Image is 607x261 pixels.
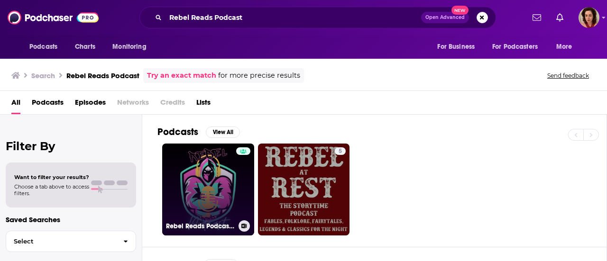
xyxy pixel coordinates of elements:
span: Charts [75,40,95,54]
h2: Filter By [6,139,136,153]
a: Episodes [75,95,106,114]
input: Search podcasts, credits, & more... [166,10,421,25]
button: open menu [23,38,70,56]
span: 5 [339,147,342,156]
img: User Profile [579,7,599,28]
button: open menu [431,38,487,56]
h3: Rebel Reads Podcast-Join The Rebellion! [166,222,235,230]
a: Podcasts [32,95,64,114]
a: Show notifications dropdown [529,9,545,26]
button: Send feedback [544,72,592,80]
h3: Search [31,71,55,80]
button: Open AdvancedNew [421,12,469,23]
a: Charts [69,38,101,56]
span: Credits [160,95,185,114]
span: Podcasts [29,40,57,54]
span: New [451,6,469,15]
button: View All [206,126,240,138]
a: 5 [335,147,346,155]
p: Saved Searches [6,215,136,224]
button: open menu [106,38,158,56]
span: Select [6,238,116,244]
h2: Podcasts [157,126,198,138]
a: All [11,95,20,114]
div: Search podcasts, credits, & more... [139,7,496,28]
span: Networks [117,95,149,114]
span: Open Advanced [425,15,465,20]
a: Rebel Reads Podcast-Join The Rebellion! [162,144,254,235]
h3: Rebel Reads Podcast [66,71,139,80]
button: open menu [550,38,584,56]
span: for more precise results [218,70,300,81]
span: For Podcasters [492,40,538,54]
span: Choose a tab above to access filters. [14,183,89,197]
span: More [556,40,572,54]
span: Want to filter your results? [14,174,89,180]
span: Logged in as hdrucker [579,7,599,28]
span: For Business [437,40,475,54]
a: PodcastsView All [157,126,240,138]
a: Lists [196,95,211,114]
img: Podchaser - Follow, Share and Rate Podcasts [8,9,99,27]
button: open menu [486,38,552,56]
button: Show profile menu [579,7,599,28]
a: Show notifications dropdown [552,9,567,26]
span: Monitoring [112,40,146,54]
a: 5 [258,144,350,235]
button: Select [6,231,136,252]
a: Try an exact match [147,70,216,81]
